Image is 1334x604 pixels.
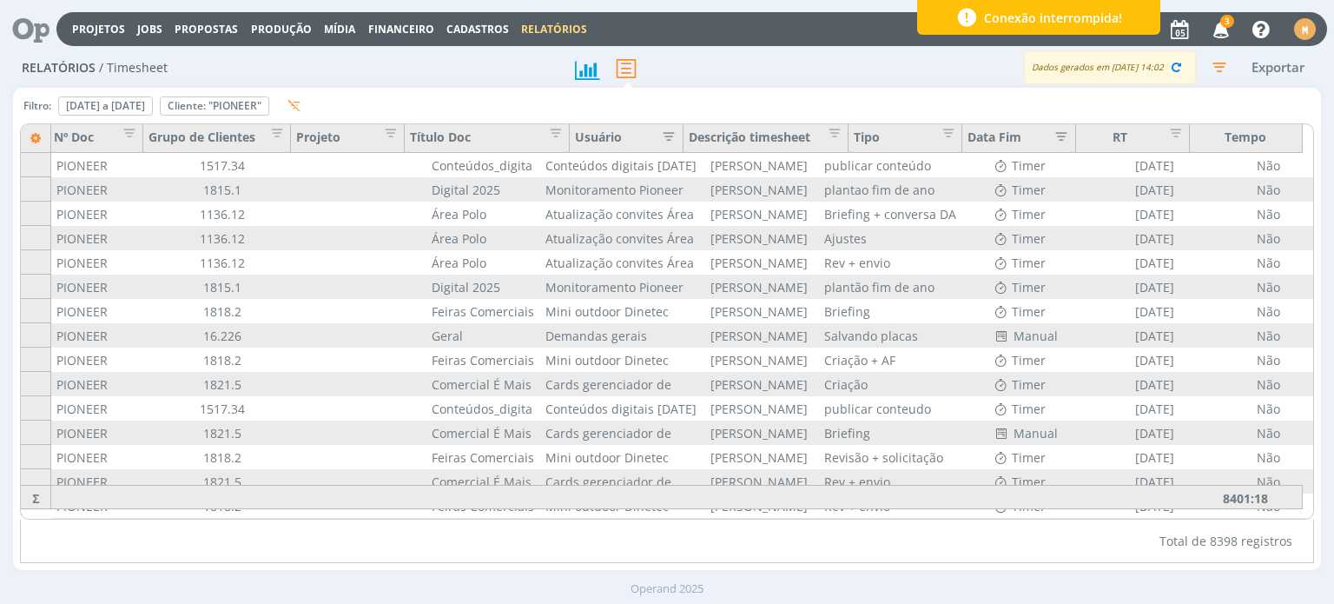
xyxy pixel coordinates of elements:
span: Filtro: [23,98,51,114]
div: Conteúdos_digitais_mensais [426,153,540,177]
div: [PERSON_NAME] [705,372,819,396]
div: PIONEER [51,396,165,421]
div: 1821.5 [165,421,279,445]
div: [DATE] [1098,421,1212,445]
div: PIONEER [51,348,165,372]
button: Editar filtro para Coluna Projeto [374,128,399,144]
div: PIONEER [51,226,165,250]
div: Demandas gerais [540,323,705,348]
button: Editar filtro para Coluna Título Doc [539,128,564,144]
button: M [1293,14,1317,44]
div: Tempo [1190,124,1304,153]
div: [DATE] [1098,348,1212,372]
div: [PERSON_NAME] [705,250,819,275]
button: Editar filtro para Coluna RT [1159,128,1184,144]
div: Geral [426,323,540,348]
div: [DATE] [1098,299,1212,323]
div: Área Polo [426,226,540,250]
div: Cards gerenciador de resultados [540,421,705,445]
div: Atualização convites Área Polo 2025 [540,202,705,226]
div: Não [1212,299,1325,323]
div: 1821.5 [165,469,279,494]
div: [DATE] [1098,469,1212,494]
div: Timer [984,250,1098,275]
button: Editar filtro para Coluna Nº Doc [113,128,137,144]
span: Total de 8398 registros [1159,532,1292,550]
button: Produção [246,23,317,37]
div: Não [1212,396,1325,421]
div: Rev + envio [819,250,984,275]
div: [PERSON_NAME] [705,299,819,323]
div: PIONEER [51,445,165,469]
div: Σ [21,485,51,509]
div: [DATE] [1098,226,1212,250]
button: Financeiro [363,23,439,37]
span: Conexão interrompida! [984,9,1122,27]
div: Projeto [291,124,405,153]
div: Não [1212,469,1325,494]
div: PIONEER [51,323,165,348]
div: Não [1212,348,1325,372]
div: PIONEER [51,299,165,323]
div: Feiras Comerciais 2025 [426,299,540,323]
div: PIONEER [51,177,165,202]
div: 1818.2 [165,348,279,372]
div: Comercial É Mais É Pioneer [426,372,540,396]
div: [DATE] [1098,177,1212,202]
div: Dados gerados em [DATE] 14:02 [1024,51,1196,84]
div: PIONEER [51,153,165,177]
div: Cards gerenciador de resultados [540,469,705,494]
div: Descrição timesheet [684,124,849,153]
div: Timer [984,202,1098,226]
div: [PERSON_NAME] [705,226,819,250]
div: Mini outdoor Dinetec [540,299,705,323]
div: [PERSON_NAME] [705,445,819,469]
div: publicar conteúdo (plantão fim de ano) [819,153,984,177]
button: Jobs [132,23,168,37]
div: 16.226 [165,323,279,348]
div: Feiras Comerciais 2025 [426,348,540,372]
div: [PERSON_NAME] [705,202,819,226]
div: 8401:18 [1190,485,1304,509]
div: 1517.34 [165,153,279,177]
div: Digital 2025 [426,177,540,202]
div: PIONEER [51,421,165,445]
div: Timer [984,372,1098,396]
div: Timer [984,177,1098,202]
div: Título Doc [405,124,570,153]
div: Não [1212,445,1325,469]
div: [PERSON_NAME] [705,518,819,542]
div: 1818.2 [165,445,279,469]
div: Área Polo [426,250,540,275]
div: Timer [984,518,1098,542]
div: [DATE] [1098,518,1212,542]
div: 1815.1 [165,177,279,202]
div: Revisão + solicitação ajustes [819,445,984,469]
div: Data Fim [967,128,1070,151]
div: Comercial É Mais É Pioneer [426,469,540,494]
div: Não [1212,177,1325,202]
div: Não [1212,518,1325,542]
div: Nº Doc [30,124,143,153]
div: Não [1212,323,1325,348]
div: [DATE] [1098,250,1212,275]
div: Briefing + conversa DA [819,202,984,226]
div: [PERSON_NAME] [705,421,819,445]
div: Conteúdos digitais [DATE] [540,153,705,177]
div: 1517.34 [165,396,279,421]
div: 1815.1 [165,275,279,299]
button: 3 [1202,14,1238,45]
div: Criação [819,372,984,396]
div: Grupo de Clientes [143,124,291,153]
button: Editar filtro para Coluna Grupo de Clientes [261,128,285,144]
div: Não [1212,202,1325,226]
div: 1818.2 [165,299,279,323]
div: [DATE] [1098,153,1212,177]
div: Briefing [819,421,984,445]
div: PIONEER [51,372,165,396]
div: [DATE] [1098,202,1212,226]
div: PIONEER [51,275,165,299]
div: Briefing [819,299,984,323]
span: Relatórios [22,61,96,76]
div: PIONEER [51,250,165,275]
